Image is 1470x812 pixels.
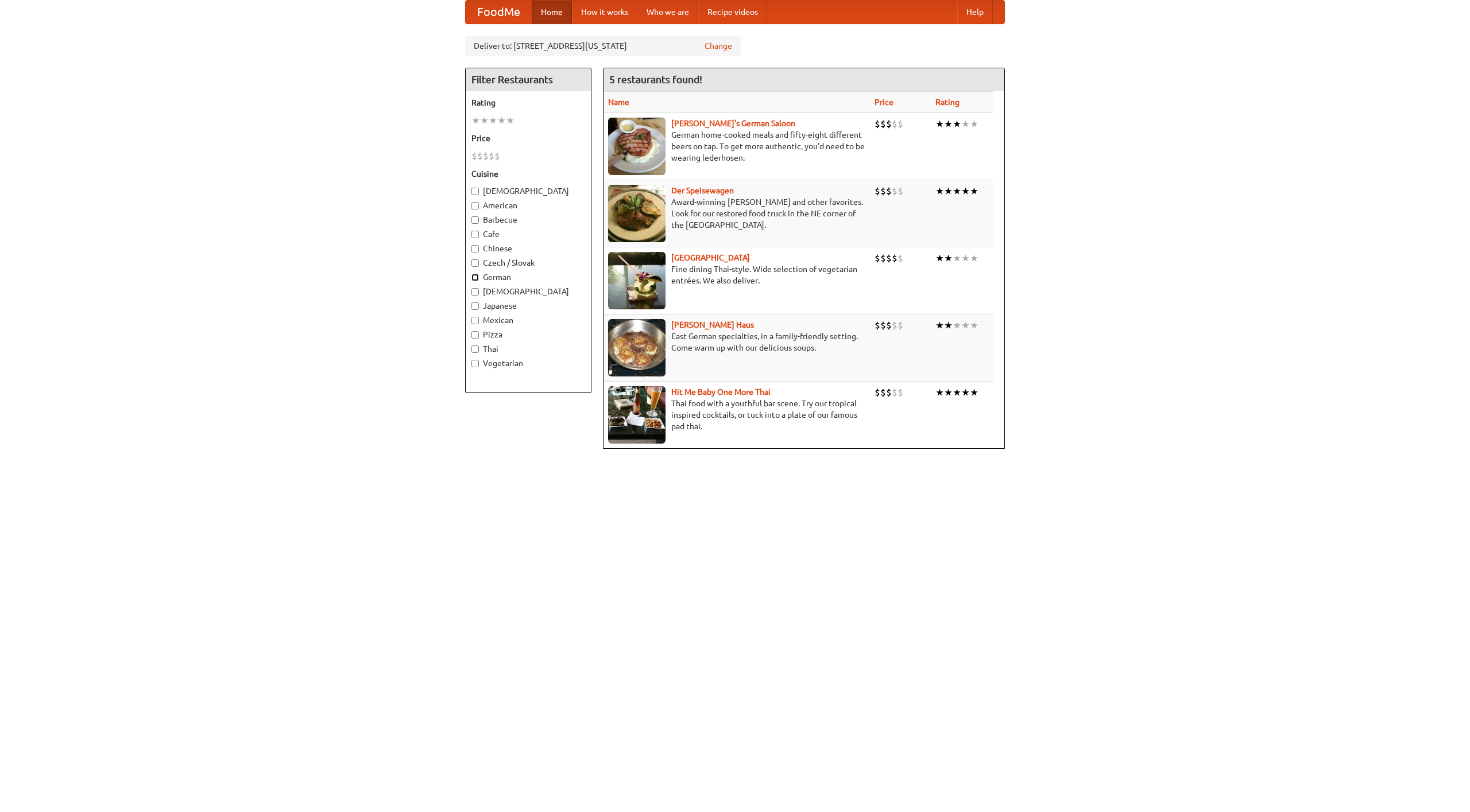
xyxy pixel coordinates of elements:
li: $ [898,252,903,265]
li: ★ [480,114,489,127]
li: $ [875,118,880,130]
li: $ [477,150,483,162]
li: ★ [944,185,953,197]
li: ★ [953,118,961,130]
li: $ [892,118,898,130]
label: Barbecue [471,214,585,226]
input: Pizza [471,331,479,339]
img: babythai.jpg [608,386,666,444]
input: Thai [471,345,479,353]
li: ★ [961,185,970,197]
li: $ [898,185,903,197]
img: satay.jpg [608,252,666,309]
input: Vegetarian [471,360,479,367]
label: Japanese [471,300,585,312]
a: [PERSON_NAME] Haus [671,320,754,329]
li: ★ [497,114,506,127]
label: [DEMOGRAPHIC_DATA] [471,286,585,297]
img: speisewagen.jpg [608,185,666,242]
label: Vegetarian [471,358,585,369]
a: [GEOGRAPHIC_DATA] [671,253,750,262]
input: Chinese [471,245,479,252]
li: $ [875,319,880,332]
input: Czech / Slovak [471,259,479,267]
p: Award-winning [PERSON_NAME] and other favorites. Look for our restored food truck in the NE corne... [608,196,865,231]
a: FoodMe [466,1,532,24]
li: ★ [489,114,497,127]
li: ★ [944,118,953,130]
li: ★ [935,118,944,130]
li: $ [880,319,886,332]
li: $ [875,252,880,265]
a: Home [532,1,572,24]
a: Change [705,40,732,52]
li: $ [886,185,892,197]
label: Chinese [471,243,585,254]
li: $ [886,118,892,130]
p: Thai food with a youthful bar scene. Try our tropical inspired cocktails, or tuck into a plate of... [608,398,865,432]
b: Hit Me Baby One More Thai [671,387,771,397]
li: ★ [970,185,978,197]
a: Der Speisewagen [671,186,734,195]
input: Mexican [471,317,479,324]
li: ★ [953,185,961,197]
li: ★ [970,118,978,130]
a: Price [875,98,893,107]
li: $ [886,386,892,399]
li: ★ [935,386,944,399]
label: Cafe [471,228,585,240]
li: $ [880,252,886,265]
label: American [471,200,585,211]
input: Barbecue [471,216,479,224]
input: American [471,202,479,209]
a: Name [608,98,629,107]
label: Mexican [471,314,585,326]
li: $ [880,386,886,399]
li: ★ [970,386,978,399]
li: ★ [961,118,970,130]
li: $ [892,185,898,197]
p: Fine dining Thai-style. Wide selection of vegetarian entrées. We also deliver. [608,263,865,286]
label: [DEMOGRAPHIC_DATA] [471,185,585,197]
li: $ [892,252,898,265]
li: ★ [961,319,970,332]
input: Cafe [471,231,479,238]
h5: Price [471,133,585,144]
input: [DEMOGRAPHIC_DATA] [471,188,479,195]
li: $ [494,150,500,162]
h5: Cuisine [471,168,585,180]
a: [PERSON_NAME]'s German Saloon [671,119,795,128]
li: $ [880,185,886,197]
li: ★ [953,252,961,265]
li: ★ [953,386,961,399]
label: Pizza [471,329,585,340]
li: $ [898,118,903,130]
li: $ [898,386,903,399]
a: Who we are [637,1,698,24]
li: ★ [944,386,953,399]
h5: Rating [471,97,585,108]
li: $ [892,386,898,399]
input: Japanese [471,302,479,310]
li: ★ [935,185,944,197]
li: ★ [970,252,978,265]
label: Czech / Slovak [471,257,585,269]
a: Rating [935,98,960,107]
input: German [471,274,479,281]
li: $ [886,252,892,265]
li: ★ [953,319,961,332]
a: Recipe videos [698,1,767,24]
ng-pluralize: 5 restaurants found! [609,74,702,85]
li: $ [880,118,886,130]
li: ★ [961,252,970,265]
li: ★ [935,252,944,265]
div: Deliver to: [STREET_ADDRESS][US_STATE] [465,36,741,56]
li: $ [898,319,903,332]
a: Help [957,1,993,24]
label: Thai [471,343,585,355]
li: $ [875,386,880,399]
li: $ [875,185,880,197]
p: East German specialties, in a family-friendly setting. Come warm up with our delicious soups. [608,331,865,353]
